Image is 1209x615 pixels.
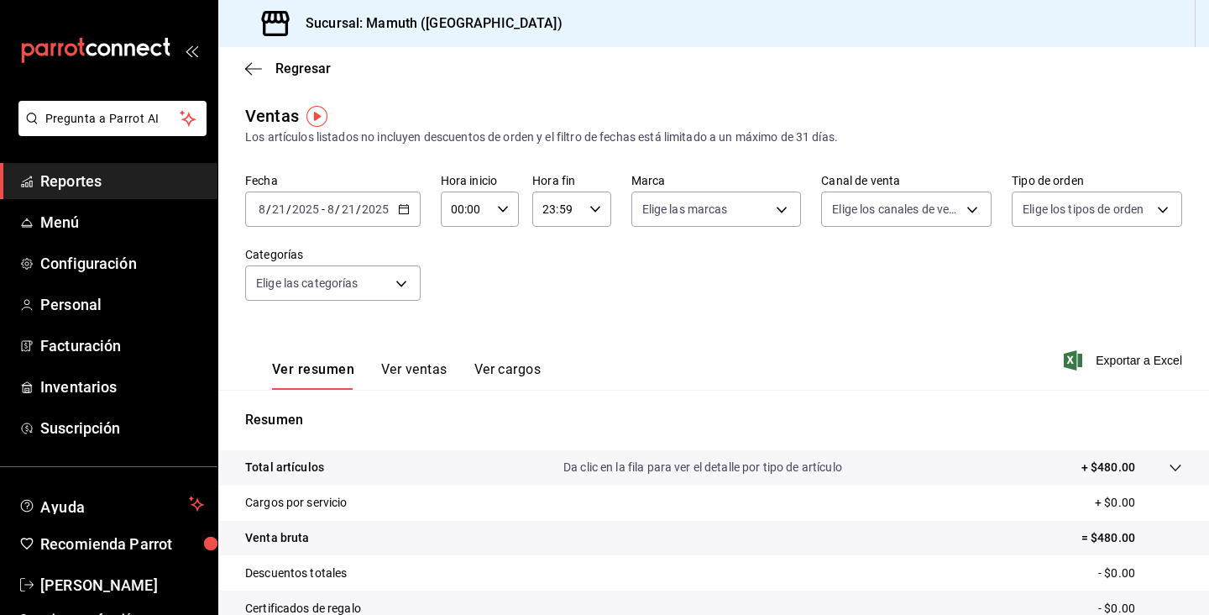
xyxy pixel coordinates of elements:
span: Elige las categorías [256,275,359,292]
label: Hora inicio [441,175,519,187]
button: Ver cargos [474,361,542,390]
input: -- [258,202,266,216]
p: Total artículos [245,459,324,476]
span: Configuración [40,252,204,275]
input: -- [327,202,335,216]
label: Marca [631,175,802,187]
img: Tooltip marker [306,106,327,127]
span: Ayuda [40,494,182,514]
input: ---- [291,202,320,216]
p: Descuentos totales [245,565,347,582]
span: Inventarios [40,376,204,398]
span: Suscripción [40,417,204,439]
span: Elige las marcas [642,201,728,218]
input: -- [271,202,286,216]
p: Cargos por servicio [245,494,348,512]
span: - [322,202,325,216]
div: Ventas [245,103,299,129]
button: Regresar [245,60,331,76]
p: Resumen [245,410,1182,430]
a: Pregunta a Parrot AI [12,122,207,139]
p: - $0.00 [1098,565,1182,582]
span: [PERSON_NAME] [40,574,204,597]
input: ---- [361,202,390,216]
p: Da clic en la fila para ver el detalle por tipo de artículo [563,459,842,476]
span: Regresar [275,60,331,76]
button: Pregunta a Parrot AI [18,101,207,136]
span: / [335,202,340,216]
span: / [266,202,271,216]
button: Ver resumen [272,361,354,390]
span: / [356,202,361,216]
span: Facturación [40,334,204,357]
label: Fecha [245,175,421,187]
span: Elige los tipos de orden [1023,201,1144,218]
input: -- [341,202,356,216]
p: + $0.00 [1095,494,1182,512]
button: Ver ventas [381,361,447,390]
label: Hora fin [532,175,610,187]
span: Personal [40,293,204,316]
button: Exportar a Excel [1067,350,1182,371]
div: navigation tabs [272,361,541,390]
label: Canal de venta [821,175,992,187]
span: Pregunta a Parrot AI [45,110,181,128]
span: Reportes [40,170,204,192]
span: Elige los canales de venta [832,201,960,218]
p: + $480.00 [1081,459,1135,476]
p: Venta bruta [245,529,309,547]
span: / [286,202,291,216]
div: Los artículos listados no incluyen descuentos de orden y el filtro de fechas está limitado a un m... [245,129,1182,146]
label: Categorías [245,249,421,260]
p: = $480.00 [1081,529,1182,547]
label: Tipo de orden [1012,175,1182,187]
h3: Sucursal: Mamuth ([GEOGRAPHIC_DATA]) [292,13,563,34]
span: Menú [40,211,204,234]
span: Recomienda Parrot [40,533,204,555]
button: open_drawer_menu [185,44,198,57]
